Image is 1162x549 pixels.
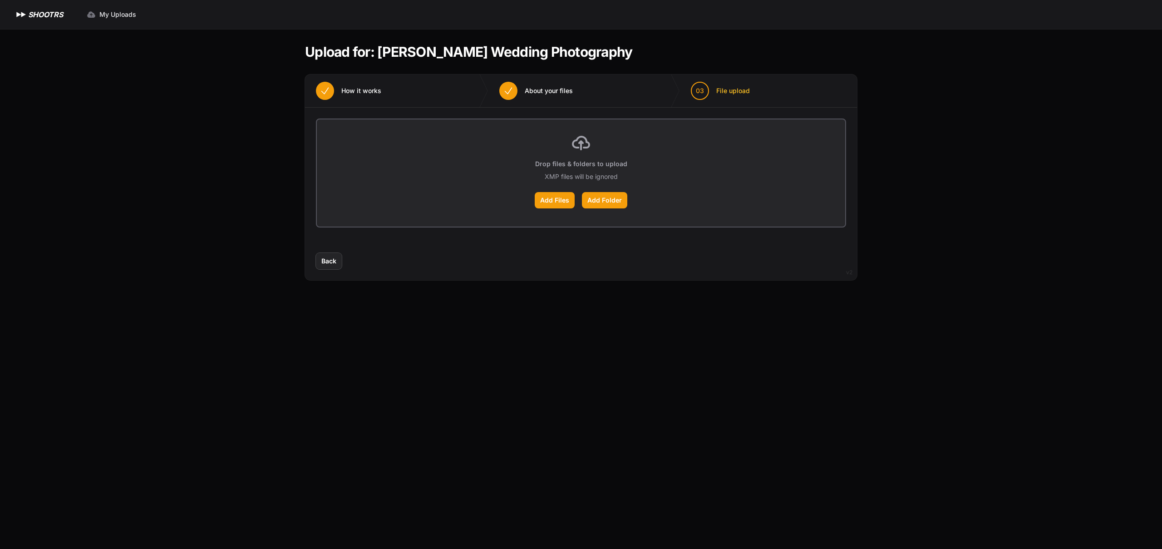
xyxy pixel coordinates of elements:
[535,159,627,168] p: Drop files & folders to upload
[680,74,761,107] button: 03 File upload
[15,9,63,20] a: SHOOTRS SHOOTRS
[28,9,63,20] h1: SHOOTRS
[696,86,704,95] span: 03
[525,86,573,95] span: About your files
[99,10,136,19] span: My Uploads
[305,74,392,107] button: How it works
[535,192,575,208] label: Add Files
[545,172,618,181] p: XMP files will be ignored
[582,192,627,208] label: Add Folder
[316,253,342,269] button: Back
[305,44,632,60] h1: Upload for: [PERSON_NAME] Wedding Photography
[846,267,852,278] div: v2
[321,257,336,266] span: Back
[488,74,584,107] button: About your files
[716,86,750,95] span: File upload
[15,9,28,20] img: SHOOTRS
[341,86,381,95] span: How it works
[81,6,142,23] a: My Uploads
